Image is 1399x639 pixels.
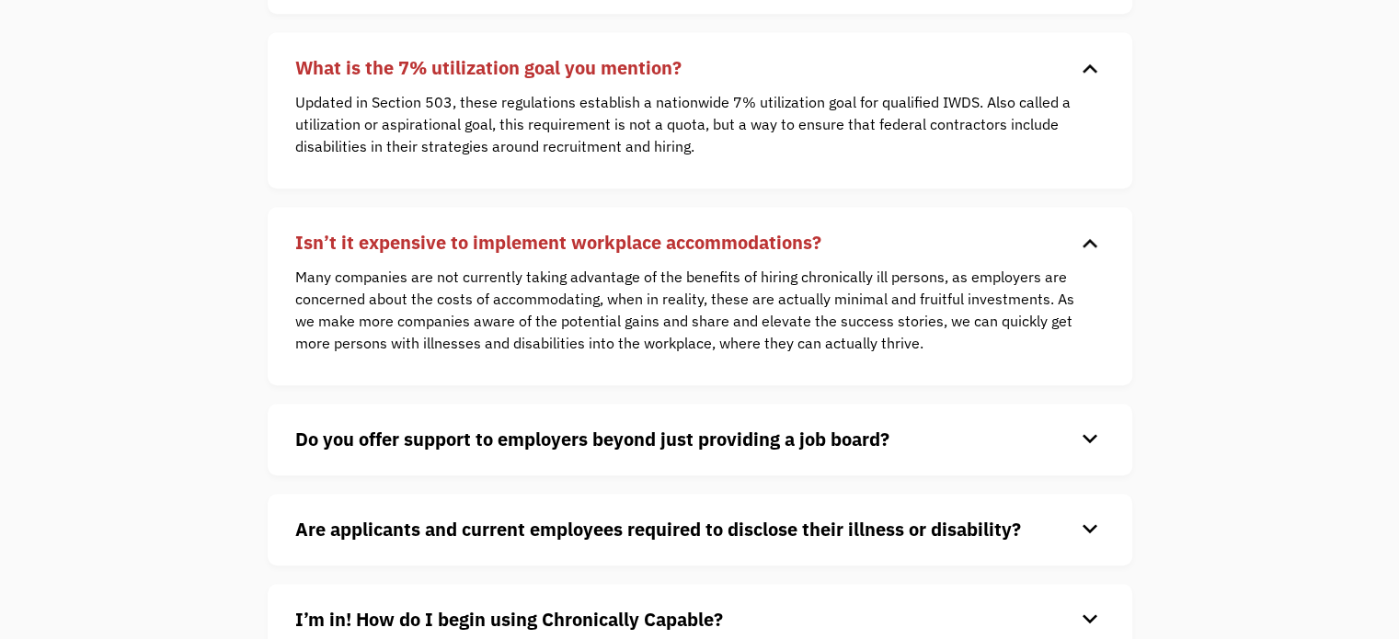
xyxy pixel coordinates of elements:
p: Many companies are not currently taking advantage of the benefits of hiring chronically ill perso... [295,266,1077,354]
div: keyboard_arrow_down [1075,606,1105,633]
div: keyboard_arrow_down [1075,426,1105,453]
div: keyboard_arrow_down [1075,54,1105,82]
strong: Do you offer support to employers beyond just providing a job board? [295,427,889,451]
div: keyboard_arrow_down [1075,229,1105,257]
div: keyboard_arrow_down [1075,516,1105,543]
strong: What is the 7% utilization goal you mention? [295,55,682,80]
strong: Are applicants and current employees required to disclose their illness or disability? [295,517,1021,542]
strong: I’m in! How do I begin using Chronically Capable? [295,607,723,632]
p: Updated in Section 503, these regulations establish a nationwide 7% utilization goal for qualifie... [295,91,1077,157]
strong: Isn’t it expensive to implement workplace accommodations? [295,230,821,255]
